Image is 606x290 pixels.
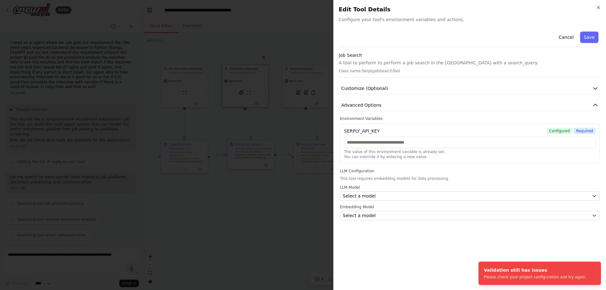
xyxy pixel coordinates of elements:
button: Customize (Optional) [339,83,601,94]
span: Configured [547,128,573,134]
button: Select a model [340,211,600,220]
span: Configure your tool's environment variables and actions. [339,16,601,23]
label: Embedding Model [340,204,600,210]
div: SERPLY_API_KEY [344,128,380,134]
span: Required [574,128,596,134]
p: This tool requires embedding models for data processing. [340,176,600,181]
p: Class name: SerplyJobSearchTool [339,68,601,74]
span: Select a model [343,193,376,199]
span: Customize (Optional) [341,85,388,92]
p: The value of this environment variable is already set. [344,149,596,154]
label: LLM Model [340,185,600,190]
p: You can override it by entering a new value. [344,154,596,159]
span: Advanced Options [341,102,382,108]
p: A tool to perform to perform a job search in the [GEOGRAPHIC_DATA] with a search_query. [339,60,601,66]
h3: Job Search [339,52,601,58]
button: Select a model [340,191,600,201]
div: Please check your project configuration and try again. [484,275,586,280]
button: Save [580,32,598,43]
span: Select a model [343,212,376,219]
button: Cancel [555,32,577,43]
div: Validation still has issues [484,267,586,273]
h2: Edit Tool Details [339,5,601,14]
label: Environment Variables [340,116,600,121]
label: LLM Configuration [340,169,600,174]
button: Advanced Options [339,99,601,111]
